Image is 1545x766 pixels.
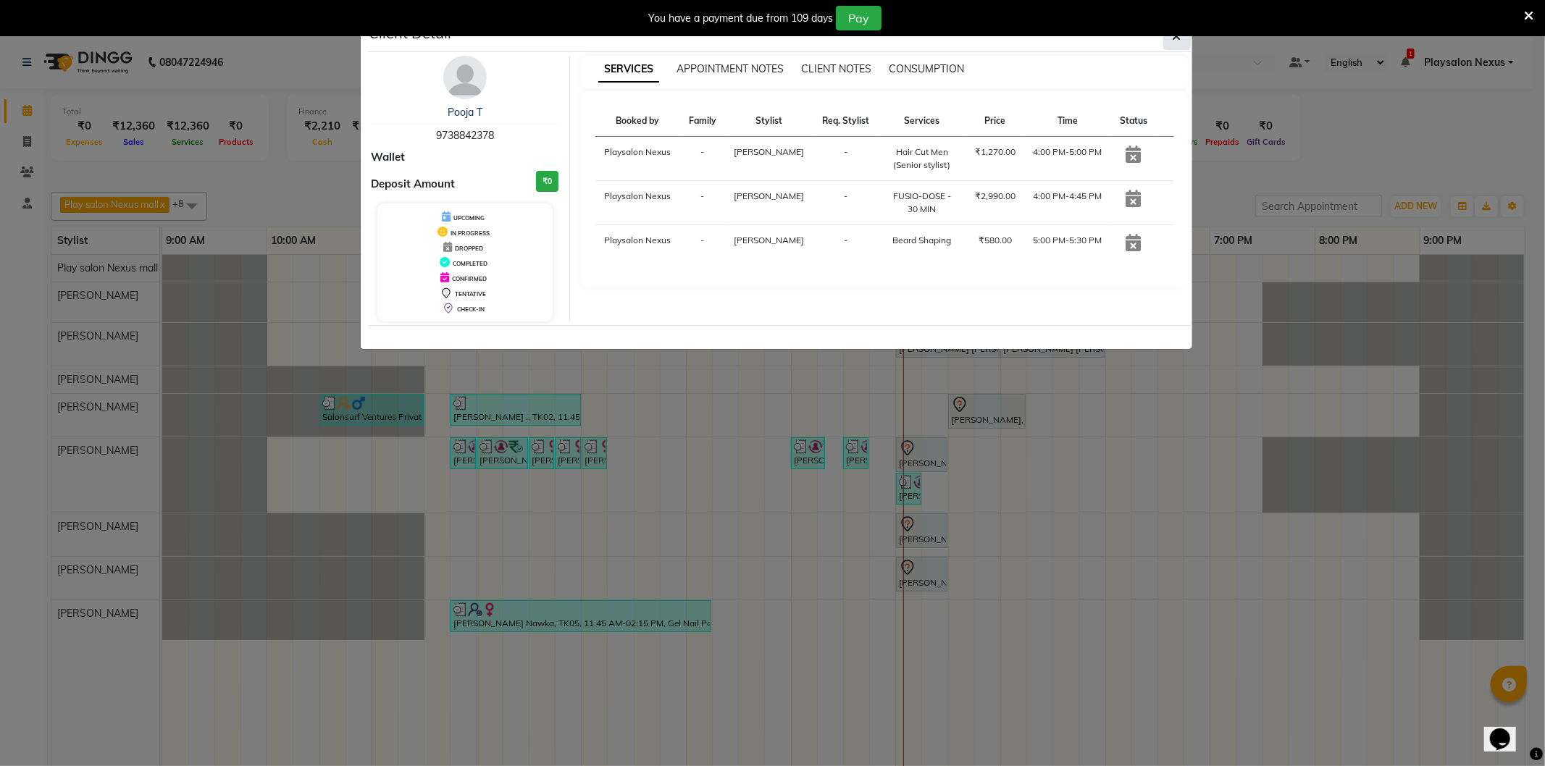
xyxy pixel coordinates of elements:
span: 9738842378 [436,129,494,142]
span: Wallet [372,149,406,166]
h3: ₹0 [536,171,558,192]
th: Services [879,106,966,137]
span: APPOINTMENT NOTES [677,62,784,75]
div: Beard Shaping [887,234,958,247]
div: ₹2,990.00 [974,190,1016,203]
td: - [680,181,725,225]
td: 5:00 PM-5:30 PM [1024,225,1111,262]
td: Playsalon Nexus [595,137,680,181]
span: COMPLETED [453,260,487,267]
span: UPCOMING [453,214,485,222]
span: Deposit Amount [372,176,456,193]
span: DROPPED [455,245,483,252]
div: FUSIO-DOSE - 30 MIN [887,190,958,216]
td: - [813,225,879,262]
th: Booked by [595,106,680,137]
div: You have a payment due from 109 days [648,11,833,26]
div: Hair Cut Men (Senior stylist) [887,146,958,172]
span: CHECK-IN [457,306,485,313]
span: CLIENT NOTES [801,62,871,75]
span: CONSUMPTION [889,62,964,75]
th: Price [966,106,1024,137]
div: ₹580.00 [974,234,1016,247]
span: TENTATIVE [455,290,486,298]
th: Time [1024,106,1111,137]
div: ₹1,270.00 [974,146,1016,159]
iframe: chat widget [1484,708,1531,752]
span: [PERSON_NAME] [734,146,805,157]
span: [PERSON_NAME] [734,235,805,245]
td: - [813,181,879,225]
td: - [813,137,879,181]
a: Pooja T [448,106,482,119]
span: SERVICES [598,56,659,83]
th: Family [680,106,725,137]
td: 4:00 PM-5:00 PM [1024,137,1111,181]
td: - [680,225,725,262]
button: Pay [836,6,882,30]
span: CONFIRMED [452,275,487,282]
td: Playsalon Nexus [595,181,680,225]
td: - [680,137,725,181]
td: Playsalon Nexus [595,225,680,262]
th: Status [1111,106,1156,137]
img: avatar [443,56,487,99]
span: IN PROGRESS [451,230,490,237]
span: [PERSON_NAME] [734,190,805,201]
th: Req. Stylist [813,106,879,137]
th: Stylist [725,106,813,137]
td: 4:00 PM-4:45 PM [1024,181,1111,225]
